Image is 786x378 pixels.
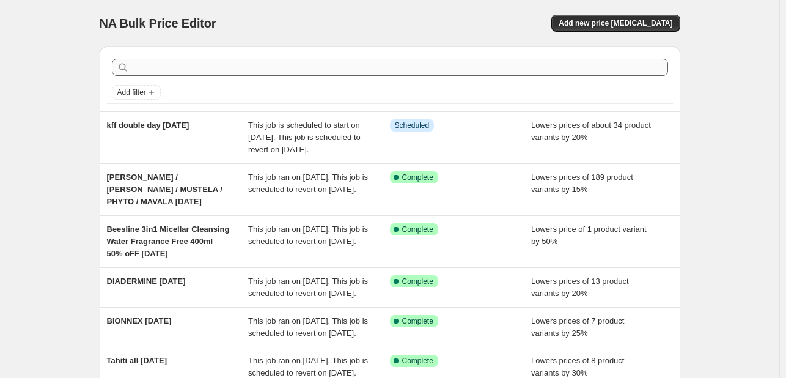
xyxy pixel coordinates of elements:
span: This job ran on [DATE]. This job is scheduled to revert on [DATE]. [248,172,368,194]
span: Beesline 3in1 Micellar Cleansing Water Fragrance Free 400ml 50% oFF [DATE] [107,224,230,258]
span: kff double day [DATE] [107,120,189,130]
span: This job ran on [DATE]. This job is scheduled to revert on [DATE]. [248,356,368,377]
span: Lowers prices of 13 product variants by 20% [531,276,629,298]
span: Lowers prices of 189 product variants by 15% [531,172,633,194]
span: Complete [402,172,433,182]
span: Lowers price of 1 product variant by 50% [531,224,647,246]
span: Lowers prices of 7 product variants by 25% [531,316,624,338]
span: Add new price [MEDICAL_DATA] [559,18,672,28]
span: [PERSON_NAME] / [PERSON_NAME] / MUSTELA / PHYTO / MAVALA [DATE] [107,172,222,206]
span: Tahiti all [DATE] [107,356,167,365]
span: Complete [402,224,433,234]
span: NA Bulk Price Editor [100,17,216,30]
button: Add new price [MEDICAL_DATA] [551,15,680,32]
span: DIADERMINE [DATE] [107,276,186,286]
span: BIONNEX [DATE] [107,316,172,325]
span: Lowers prices of 8 product variants by 30% [531,356,624,377]
span: Scheduled [395,120,430,130]
span: This job ran on [DATE]. This job is scheduled to revert on [DATE]. [248,224,368,246]
span: This job ran on [DATE]. This job is scheduled to revert on [DATE]. [248,316,368,338]
span: This job ran on [DATE]. This job is scheduled to revert on [DATE]. [248,276,368,298]
button: Add filter [112,85,161,100]
span: This job is scheduled to start on [DATE]. This job is scheduled to revert on [DATE]. [248,120,361,154]
span: Complete [402,356,433,366]
span: Complete [402,276,433,286]
span: Complete [402,316,433,326]
span: Lowers prices of about 34 product variants by 20% [531,120,651,142]
span: Add filter [117,87,146,97]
